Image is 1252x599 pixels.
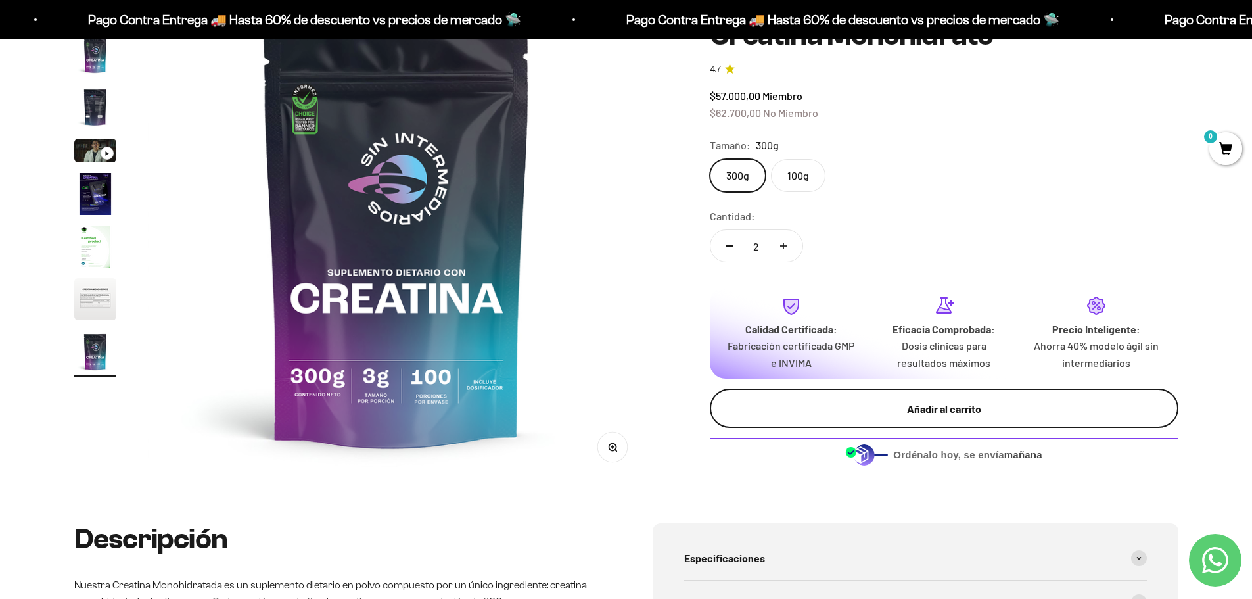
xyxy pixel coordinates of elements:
[83,9,516,30] p: Pago Contra Entrega 🚚 Hasta 60% de descuento vs precios de mercado 🛸
[1031,337,1162,371] p: Ahorra 40% modelo ágil sin intermediarios
[74,173,116,215] img: Creatina Monohidrato
[621,9,1054,30] p: Pago Contra Entrega 🚚 Hasta 60% de descuento vs precios de mercado 🛸
[762,89,802,102] span: Miembro
[74,173,116,219] button: Ir al artículo 6
[1209,143,1242,157] a: 0
[74,139,116,166] button: Ir al artículo 5
[763,107,818,119] span: No Miembro
[710,62,721,77] span: 4.7
[710,389,1178,428] button: Añadir al carrito
[745,323,837,335] strong: Calidad Certificada:
[684,550,765,567] span: Especificaciones
[74,226,116,272] button: Ir al artículo 7
[1052,323,1140,335] strong: Precio Inteligente:
[74,86,116,128] img: Creatina Monohidrato
[726,337,857,371] p: Fabricación certificada GMP e INVIMA
[74,34,116,80] button: Ir al artículo 3
[74,86,116,132] button: Ir al artículo 4
[74,523,600,555] h2: Descripción
[74,34,116,76] img: Creatina Monohidrato
[893,323,995,335] strong: Eficacia Comprobada:
[878,337,1009,371] p: Dosis clínicas para resultados máximos
[710,230,749,262] button: Reducir cantidad
[756,137,779,154] span: 300g
[710,107,761,119] span: $62.700,00
[74,278,116,320] img: Creatina Monohidrato
[736,400,1152,418] div: Añadir al carrito
[74,226,116,268] img: Creatina Monohidrato
[845,444,888,466] img: Despacho sin intermediarios
[710,208,755,225] label: Cantidad:
[893,448,1042,462] span: Ordénalo hoy, se envía
[1203,129,1218,145] mark: 0
[710,137,751,154] legend: Tamaño:
[710,62,1178,77] a: 4.74.7 de 5.0 estrellas
[74,331,116,373] img: Creatina Monohidrato
[1004,449,1042,460] b: mañana
[74,331,116,377] button: Ir al artículo 9
[710,89,760,102] span: $57.000,00
[684,537,1147,580] summary: Especificaciones
[74,278,116,324] button: Ir al artículo 8
[764,230,802,262] button: Aumentar cantidad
